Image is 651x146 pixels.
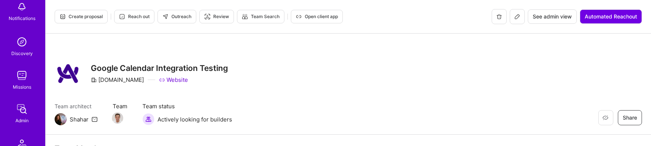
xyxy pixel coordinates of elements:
[585,13,637,20] span: Automated Reachout
[14,101,29,117] img: admin teamwork
[55,10,108,23] button: Create proposal
[142,113,154,125] img: Actively looking for builders
[9,14,35,22] div: Notifications
[296,13,338,20] span: Open client app
[114,10,154,23] button: Reach out
[291,10,343,23] button: Open client app
[14,68,29,83] img: teamwork
[113,102,127,110] span: Team
[618,110,642,125] button: Share
[623,114,637,121] span: Share
[60,13,103,20] span: Create proposal
[159,76,188,84] a: Website
[14,34,29,49] img: discovery
[199,10,234,23] button: Review
[533,13,572,20] span: See admin view
[119,13,150,20] span: Reach out
[55,60,82,87] img: Company Logo
[204,14,210,20] i: icon Targeter
[528,9,577,24] button: See admin view
[157,10,196,23] button: Outreach
[91,76,144,84] div: [DOMAIN_NAME]
[13,83,31,91] div: Missions
[55,113,67,125] img: Team Architect
[162,13,191,20] span: Outreach
[92,116,98,122] i: icon Mail
[602,115,608,121] i: icon EyeClosed
[112,112,123,124] img: Team Member Avatar
[15,117,29,124] div: Admin
[91,63,228,73] h3: Google Calendar Integration Testing
[55,102,98,110] span: Team architect
[70,115,89,123] div: Shahar
[11,49,33,57] div: Discovery
[60,14,66,20] i: icon Proposal
[237,10,284,23] button: Team Search
[157,115,232,123] span: Actively looking for builders
[580,9,642,24] button: Automated Reachout
[204,13,229,20] span: Review
[142,102,232,110] span: Team status
[91,77,97,83] i: icon CompanyGray
[242,13,280,20] span: Team Search
[113,112,122,124] a: Team Member Avatar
